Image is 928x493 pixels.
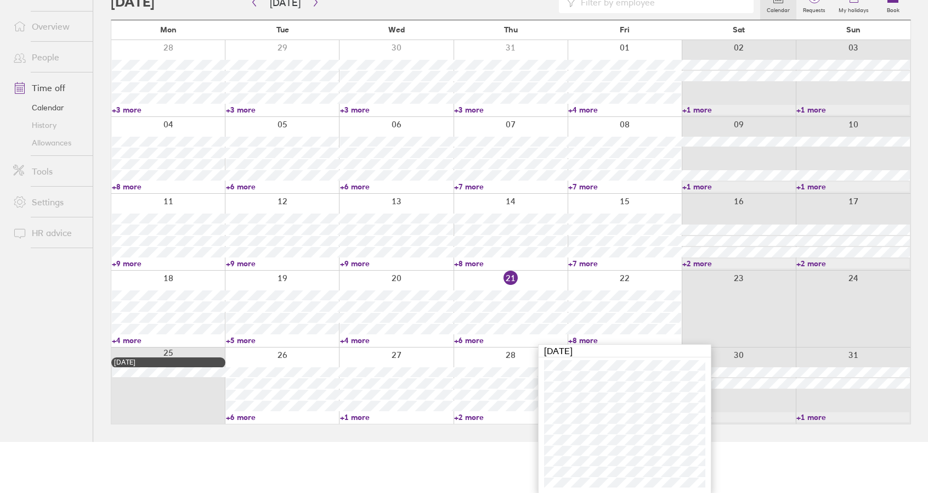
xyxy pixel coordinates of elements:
[276,25,289,34] span: Tue
[4,77,93,99] a: Time off
[454,182,567,192] a: +7 more
[454,259,567,268] a: +8 more
[4,15,93,37] a: Overview
[340,182,453,192] a: +6 more
[539,345,711,357] div: [DATE]
[340,412,453,422] a: +1 more
[733,25,745,34] span: Sat
[568,335,681,345] a: +8 more
[796,412,909,422] a: +1 more
[4,46,93,68] a: People
[846,25,861,34] span: Sun
[4,116,93,134] a: History
[340,259,453,268] a: +9 more
[114,358,223,366] div: [DATE]
[796,4,832,14] label: Requests
[226,105,339,115] a: +3 more
[682,105,795,115] a: +1 more
[568,259,681,268] a: +7 more
[4,99,93,116] a: Calendar
[160,25,177,34] span: Mon
[4,191,93,213] a: Settings
[226,412,339,422] a: +6 more
[454,105,567,115] a: +3 more
[4,222,93,244] a: HR advice
[226,335,339,345] a: +5 more
[226,259,339,268] a: +9 more
[682,259,795,268] a: +2 more
[760,4,796,14] label: Calendar
[340,335,453,345] a: +4 more
[880,4,906,14] label: Book
[454,412,567,422] a: +2 more
[388,25,405,34] span: Wed
[112,182,225,192] a: +8 more
[454,335,567,345] a: +6 more
[112,259,225,268] a: +9 more
[682,182,795,192] a: +1 more
[226,182,339,192] a: +6 more
[4,160,93,182] a: Tools
[340,105,453,115] a: +3 more
[796,259,909,268] a: +2 more
[568,182,681,192] a: +7 more
[620,25,630,34] span: Fri
[568,105,681,115] a: +4 more
[4,134,93,152] a: Allowances
[832,4,875,14] label: My holidays
[796,105,909,115] a: +1 more
[682,412,795,422] a: +1 more
[112,335,225,345] a: +4 more
[796,182,909,192] a: +1 more
[504,25,518,34] span: Thu
[112,105,225,115] a: +3 more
